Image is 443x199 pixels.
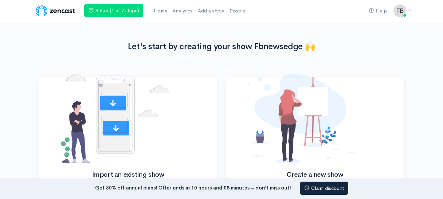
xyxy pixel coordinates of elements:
img: ZenCast Logo [35,4,76,17]
a: Analytics [170,4,195,18]
strong: Get 30% off annual plans! Offer ends in 10 hours and 08 minutes – don’t miss out! [95,184,291,190]
a: Help [366,4,390,18]
h2: Import an existing show [61,171,195,178]
a: Home [151,4,170,18]
a: People [227,4,248,18]
h2: Create a new show [248,171,382,178]
h1: Let's start by creating your show Fbnewsedge 🙌 [101,42,342,51]
a: Claim discount [300,182,348,195]
img: ... [393,4,407,17]
img: No shows added [248,74,355,163]
img: No shows added [61,74,170,163]
a: Setup (1 of 7 steps) [84,4,143,17]
a: Add a show [195,4,227,18]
